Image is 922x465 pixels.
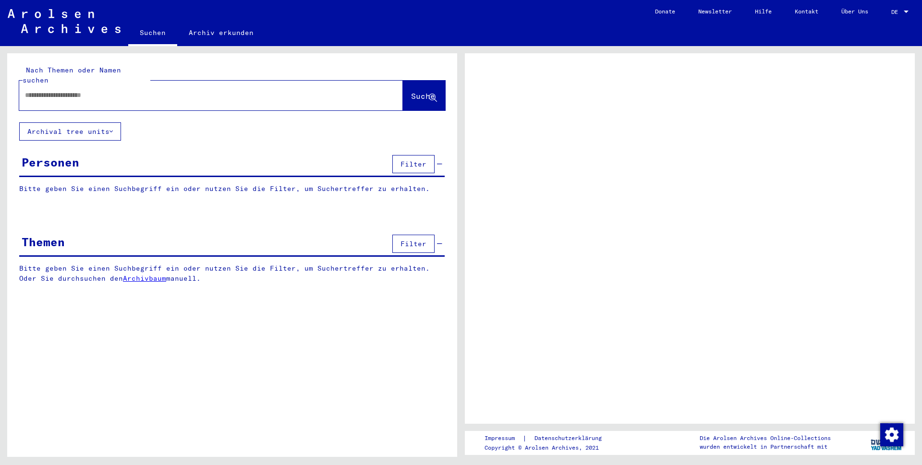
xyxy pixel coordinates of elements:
[123,274,166,283] a: Archivbaum
[177,21,265,44] a: Archiv erkunden
[23,66,121,84] mat-label: Nach Themen oder Namen suchen
[411,91,435,101] span: Suche
[400,160,426,168] span: Filter
[128,21,177,46] a: Suchen
[880,423,903,446] img: Zustimmung ändern
[880,423,903,446] div: Zustimmung ändern
[392,155,435,173] button: Filter
[485,443,613,452] p: Copyright © Arolsen Archives, 2021
[891,9,902,15] span: DE
[22,233,65,250] div: Themen
[869,430,905,454] img: yv_logo.png
[8,9,121,33] img: Arolsen_neg.svg
[403,81,445,110] button: Suche
[19,263,445,284] p: Bitte geben Sie einen Suchbegriff ein oder nutzen Sie die Filter, um Suchertreffer zu erhalten. O...
[700,434,831,442] p: Die Arolsen Archives Online-Collections
[485,433,522,443] a: Impressum
[527,433,613,443] a: Datenschutzerklärung
[19,184,445,194] p: Bitte geben Sie einen Suchbegriff ein oder nutzen Sie die Filter, um Suchertreffer zu erhalten.
[392,235,435,253] button: Filter
[22,154,79,171] div: Personen
[485,433,613,443] div: |
[19,122,121,141] button: Archival tree units
[700,442,831,451] p: wurden entwickelt in Partnerschaft mit
[400,239,426,248] span: Filter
